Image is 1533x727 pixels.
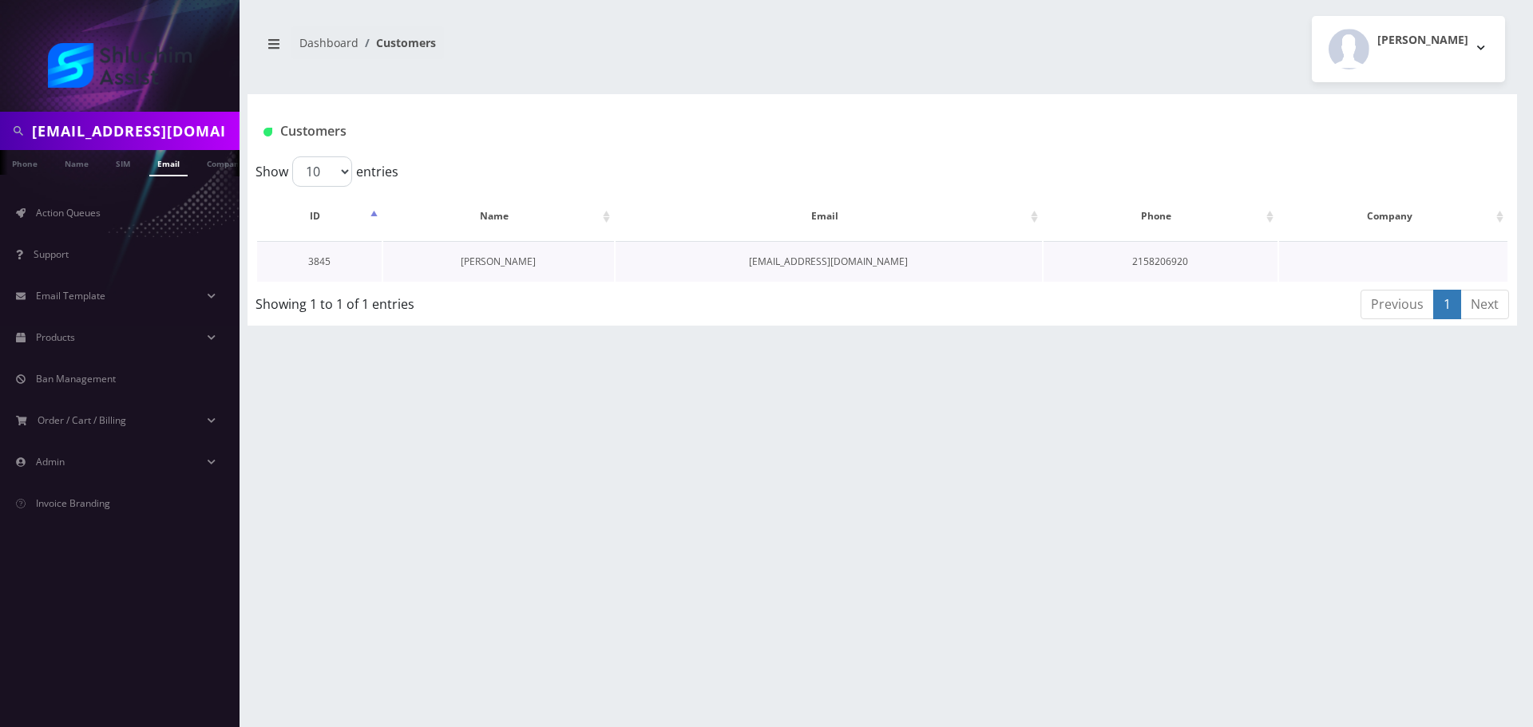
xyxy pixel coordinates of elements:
[57,150,97,175] a: Name
[1377,34,1468,47] h2: [PERSON_NAME]
[36,289,105,302] span: Email Template
[263,124,1291,139] h1: Customers
[257,193,382,239] th: ID: activate to sort column descending
[1044,241,1277,282] td: 2158206920
[32,116,236,146] input: Search in Company
[34,247,69,261] span: Support
[1433,290,1461,319] a: 1
[149,150,188,176] a: Email
[1044,193,1277,239] th: Phone: activate to sort column ascending
[38,413,126,427] span: Order / Cart / Billing
[461,255,536,268] a: [PERSON_NAME]
[1460,290,1509,319] a: Next
[358,34,436,51] li: Customers
[1312,16,1505,82] button: [PERSON_NAME]
[1279,193,1507,239] th: Company: activate to sort column ascending
[255,156,398,187] label: Show entries
[255,288,766,314] div: Showing 1 to 1 of 1 entries
[259,26,870,72] nav: breadcrumb
[257,241,382,282] td: 3845
[199,150,252,175] a: Company
[108,150,138,175] a: SIM
[616,193,1042,239] th: Email: activate to sort column ascending
[292,156,352,187] select: Showentries
[36,206,101,219] span: Action Queues
[299,35,358,50] a: Dashboard
[1361,290,1434,319] a: Previous
[4,150,46,175] a: Phone
[616,241,1042,282] td: [EMAIL_ADDRESS][DOMAIN_NAME]
[36,496,110,510] span: Invoice Branding
[383,193,614,239] th: Name: activate to sort column ascending
[48,43,192,88] img: Shluchim Assist
[36,330,75,344] span: Products
[36,455,65,468] span: Admin
[36,372,116,385] span: Ban Management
